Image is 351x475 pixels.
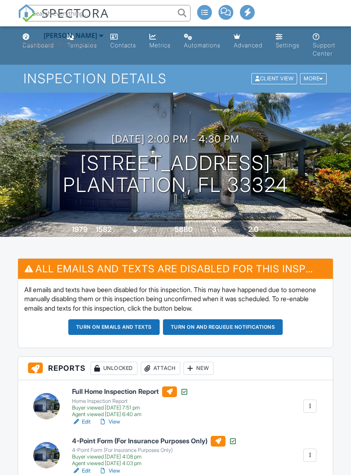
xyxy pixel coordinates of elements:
div: Unlocked [91,362,137,375]
span: bedrooms [218,227,240,233]
span: bathrooms [260,227,283,233]
a: Automations (Basic) [181,30,224,53]
a: Settings [272,30,303,53]
div: 2.0 [248,225,258,234]
h3: Reports [18,357,333,380]
input: Search everything... [26,5,191,21]
a: Edit [72,467,91,475]
div: Client View [251,73,297,84]
div: Advanced [234,42,263,49]
a: Contacts [107,30,139,53]
div: 5880 [174,225,193,234]
a: 4-Point Form (For Insurance Purposes Only) 4-Point Form (For Insurance Purposes Only) Buyer viewe... [72,436,237,467]
a: View [99,467,120,475]
h1: Inspection Details [23,71,328,86]
a: Full Home Inspection Report Home Inspection Report Buyer viewed [DATE] 7:51 pm Agent viewed [DATE... [72,386,188,418]
div: Metrics [149,42,171,49]
button: Turn on emails and texts [68,319,160,335]
div: Attach [141,362,180,375]
div: Buyer viewed [DATE] 7:51 pm [72,405,188,411]
div: New [184,362,214,375]
a: Edit [72,418,91,426]
div: Settings [276,42,300,49]
h6: Full Home Inspection Report [72,386,188,397]
div: 4-Point Form (For Insurance Purposes Only) [72,447,237,454]
div: Automations [184,42,221,49]
span: sq. ft. [113,227,124,233]
a: View [99,418,120,426]
span: slab [139,227,148,233]
div: 3 [212,225,216,234]
span: sq.ft. [194,227,204,233]
h1: [STREET_ADDRESS] Plantation, FL 33324 [63,152,288,196]
div: Millennium Property Inspections [21,40,103,48]
a: Metrics [146,30,174,53]
div: Agent viewed [DATE] 4:03 pm [72,460,237,467]
button: Turn on and Requeue Notifications [163,319,283,335]
span: Lot Size [156,227,173,233]
span: Built [61,227,70,233]
div: 1582 [95,225,112,234]
div: Support Center [313,42,335,57]
div: 1979 [72,225,88,234]
div: [PERSON_NAME] [44,31,97,40]
a: Client View [251,75,299,81]
div: Agent viewed [DATE] 6:40 am [72,411,188,418]
h3: [DATE] 2:00 pm - 4:30 pm [112,133,239,145]
div: Buyer viewed [DATE] 4:08 pm [72,454,237,460]
a: Support Center [309,30,339,61]
div: Home Inspection Report [72,398,188,405]
div: More [300,73,327,84]
h6: 4-Point Form (For Insurance Purposes Only) [72,436,237,447]
h3: All emails and texts are disabled for this inspection! [18,259,333,279]
div: Contacts [110,42,136,49]
p: All emails and texts have been disabled for this inspection. This may have happened due to someon... [24,285,327,313]
a: Advanced [230,30,266,53]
